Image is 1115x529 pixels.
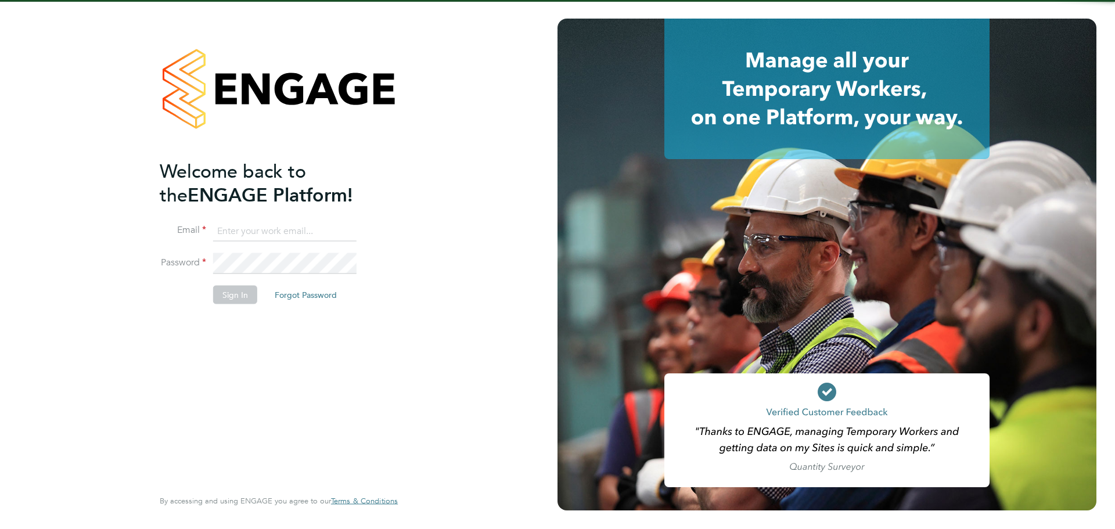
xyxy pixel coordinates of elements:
h2: ENGAGE Platform! [160,159,386,207]
label: Email [160,224,206,236]
button: Sign In [213,286,257,304]
input: Enter your work email... [213,221,357,242]
span: Terms & Conditions [331,496,398,506]
a: Terms & Conditions [331,496,398,506]
span: Welcome back to the [160,160,306,206]
span: By accessing and using ENGAGE you agree to our [160,496,398,506]
button: Forgot Password [265,286,346,304]
label: Password [160,257,206,269]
